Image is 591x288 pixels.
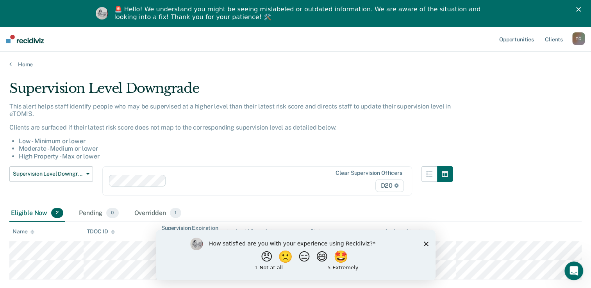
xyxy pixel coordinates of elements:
[96,7,108,20] img: Profile image for Kim
[106,208,118,218] span: 0
[12,228,34,235] div: Name
[87,228,115,235] div: TDOC ID
[572,32,585,45] button: TG
[9,166,93,182] button: Supervision Level Downgrade
[310,228,327,235] div: Status
[19,153,453,160] li: High Property - Max or lower
[375,180,404,192] span: D20
[51,208,63,218] span: 2
[236,228,273,235] div: Last Viewed
[114,5,483,21] div: 🚨 Hello! We understand you might be seeing mislabeled or outdated information. We are aware of th...
[133,205,183,222] div: Overridden1
[170,208,181,218] span: 1
[161,225,229,238] div: Supervision Expiration Date
[576,7,584,12] div: Close
[9,205,65,222] div: Eligible Now2
[384,228,421,235] div: Assigned to
[572,32,585,45] div: T G
[77,205,120,222] div: Pending0
[9,80,453,103] div: Supervision Level Downgrade
[19,137,453,145] li: Low - Minimum or lower
[9,124,453,131] p: Clients are surfaced if their latest risk score does not map to the corresponding supervision lev...
[156,230,436,280] iframe: Survey by Kim from Recidiviz
[336,170,402,176] div: Clear supervision officers
[6,35,44,43] img: Recidiviz
[19,145,453,152] li: Moderate - Medium or lower
[564,261,583,280] iframe: Intercom live chat
[543,27,564,52] a: Clients
[13,171,83,177] span: Supervision Level Downgrade
[9,103,453,117] p: This alert helps staff identify people who may be supervised at a higher level than their latest ...
[9,61,582,68] a: Home
[498,27,536,52] a: Opportunities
